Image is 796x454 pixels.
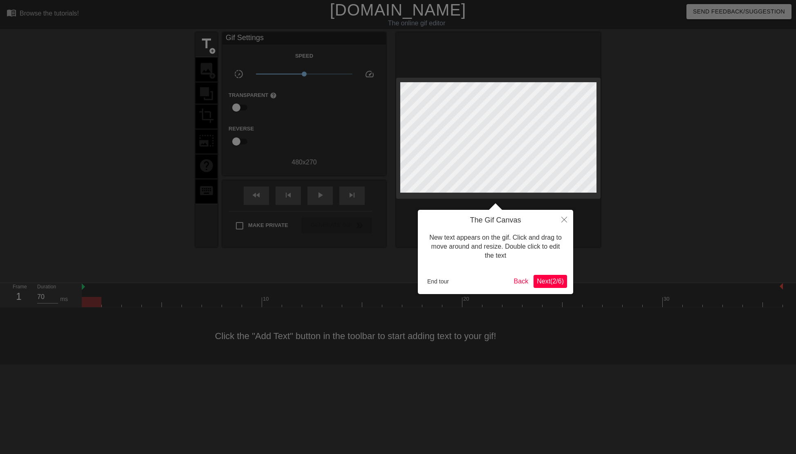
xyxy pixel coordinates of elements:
button: Close [555,210,573,229]
button: Back [511,275,532,288]
h4: The Gif Canvas [424,216,567,225]
div: New text appears on the gif. Click and drag to move around and resize. Double click to edit the text [424,225,567,269]
button: Next [534,275,567,288]
button: End tour [424,275,452,288]
span: Next ( 2 / 6 ) [537,278,564,285]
